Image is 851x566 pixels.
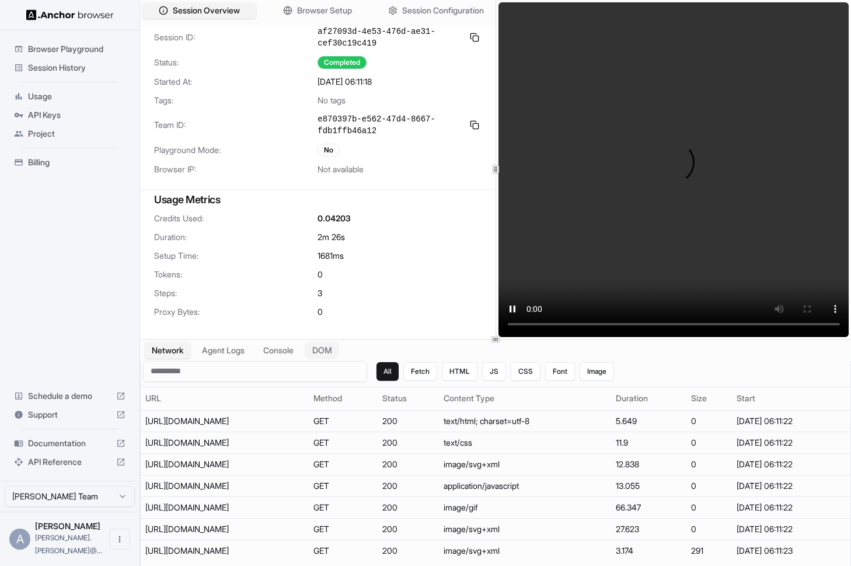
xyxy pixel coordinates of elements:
td: 11.9 [611,432,686,453]
span: Not available [318,164,364,175]
td: [DATE] 06:11:22 [732,496,850,518]
td: GET [309,475,378,496]
td: 291 [686,540,732,561]
span: Schedule a demo [28,390,111,402]
span: af27093d-4e53-476d-ae31-cef30c19c419 [318,26,462,49]
div: Support [9,405,130,424]
td: 0 [686,475,732,496]
div: Start [737,393,846,404]
td: text/html; charset=utf-8 [439,410,611,432]
td: [DATE] 06:11:22 [732,475,850,496]
span: 0 [318,269,323,280]
td: text/css [439,432,611,453]
div: No [318,144,340,157]
span: Tags: [154,95,318,106]
td: 200 [378,475,439,496]
td: 0 [686,518,732,540]
div: A [9,529,30,550]
td: image/svg+xml [439,540,611,561]
td: GET [309,540,378,561]
button: Image [580,362,614,381]
span: API Keys [28,109,125,121]
div: Size [691,393,727,404]
button: CSS [511,362,540,381]
span: Credits Used: [154,213,318,224]
span: API Reference [28,456,111,468]
span: Started At: [154,76,318,88]
span: Proxy Bytes: [154,306,318,318]
span: Tokens: [154,269,318,280]
button: Agent Logs [195,342,252,359]
td: [DATE] 06:11:22 [732,518,850,540]
span: Status: [154,57,318,68]
td: 3.174 [611,540,686,561]
td: GET [309,410,378,432]
td: [DATE] 06:11:23 [732,540,850,561]
div: Usage [9,87,130,106]
span: andrew.grealy@armis.com [35,533,102,555]
span: Project [28,128,125,140]
span: 0 [318,306,323,318]
span: Andrew Grealy [35,521,100,531]
td: GET [309,453,378,475]
button: Open menu [109,529,130,550]
span: 0.04203 [318,213,351,224]
td: 0 [686,432,732,453]
td: 13.055 [611,475,686,496]
td: 200 [378,410,439,432]
button: Font [545,362,575,381]
div: https://news.ycombinator.com/news.css?dundzI4KBTo5MKIo9Zw5 [145,437,304,449]
div: Method [313,393,373,404]
span: No tags [318,95,346,106]
div: API Keys [9,106,130,124]
div: Status [382,393,434,404]
span: Session Configuration [402,5,484,16]
div: Browser Playground [9,40,130,58]
td: 200 [378,496,439,518]
span: [DATE] 06:11:18 [318,76,372,88]
button: Fetch [403,362,437,381]
td: 200 [378,540,439,561]
div: https://news.ycombinator.com/y18.svg [145,545,304,557]
div: Completed [318,56,367,69]
td: image/svg+xml [439,518,611,540]
span: Support [28,409,111,421]
td: GET [309,518,378,540]
button: Console [256,342,301,359]
td: 200 [378,432,439,453]
td: [DATE] 06:11:22 [732,453,850,475]
span: Browser IP: [154,164,318,175]
span: Browser Setup [297,5,352,16]
span: Browser Playground [28,43,125,55]
td: [DATE] 06:11:22 [732,432,850,453]
div: https://news.ycombinator.com/s.gif [145,502,304,513]
td: application/javascript [439,475,611,496]
div: URL [145,393,304,404]
div: API Reference [9,453,130,471]
td: 0 [686,496,732,518]
td: 200 [378,518,439,540]
td: 5.649 [611,410,686,432]
span: e870397b-e562-47d4-8667-fdb1ffb46a12 [318,113,462,137]
td: 66.347 [611,496,686,518]
h3: Usage Metrics [154,192,482,208]
div: Duration [616,393,682,404]
div: https://news.ycombinator.com/ [145,415,304,427]
span: Usage [28,91,125,102]
button: HTML [442,362,477,381]
span: 2m 26s [318,231,345,243]
button: DOM [305,342,339,359]
div: Billing [9,153,130,172]
td: 0 [686,410,732,432]
td: 200 [378,453,439,475]
img: Anchor Logo [26,9,114,20]
div: https://news.ycombinator.com/triangle.svg [145,523,304,535]
span: Billing [28,157,125,168]
button: All [376,362,399,381]
td: GET [309,496,378,518]
td: GET [309,432,378,453]
div: https://news.ycombinator.com/y18.svg [145,459,304,470]
span: Session ID: [154,32,318,43]
button: Network [145,342,190,359]
span: 3 [318,287,322,299]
